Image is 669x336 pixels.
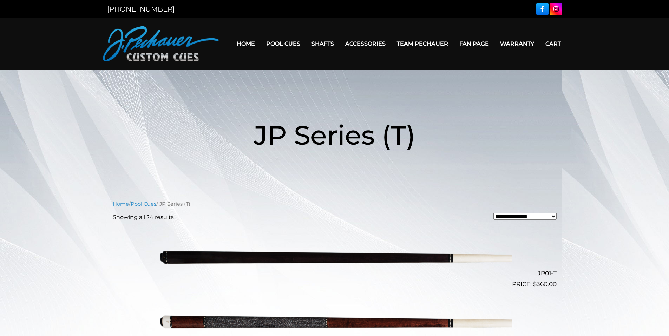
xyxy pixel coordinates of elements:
[533,281,537,288] span: $
[157,227,512,286] img: JP01-T
[113,267,557,280] h2: JP01-T
[103,26,219,61] img: Pechauer Custom Cues
[131,201,156,207] a: Pool Cues
[391,35,454,53] a: Team Pechauer
[493,213,557,220] select: Shop order
[306,35,340,53] a: Shafts
[113,200,557,208] nav: Breadcrumb
[533,281,557,288] bdi: 360.00
[340,35,391,53] a: Accessories
[113,201,129,207] a: Home
[254,119,415,151] span: JP Series (T)
[261,35,306,53] a: Pool Cues
[454,35,494,53] a: Fan Page
[107,5,175,13] a: [PHONE_NUMBER]
[113,213,174,222] p: Showing all 24 results
[113,227,557,289] a: JP01-T $360.00
[231,35,261,53] a: Home
[540,35,566,53] a: Cart
[494,35,540,53] a: Warranty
